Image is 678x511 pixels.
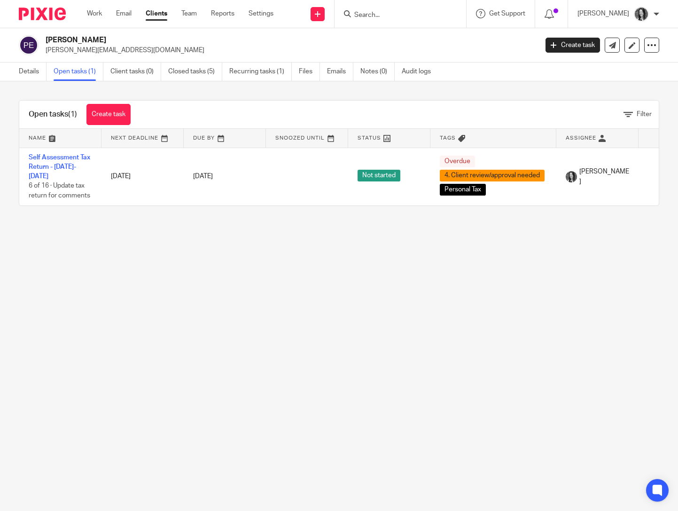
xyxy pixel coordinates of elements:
[249,9,273,18] a: Settings
[211,9,234,18] a: Reports
[46,46,531,55] p: [PERSON_NAME][EMAIL_ADDRESS][DOMAIN_NAME]
[29,110,77,119] h1: Open tasks
[634,7,649,22] img: brodie%203%20small.jpg
[229,63,292,81] a: Recurring tasks (1)
[46,35,434,45] h2: [PERSON_NAME]
[440,156,475,167] span: Overdue
[577,9,629,18] p: [PERSON_NAME]
[110,63,161,81] a: Client tasks (0)
[360,63,395,81] a: Notes (0)
[275,135,325,141] span: Snoozed Until
[87,9,102,18] a: Work
[19,8,66,20] img: Pixie
[637,111,652,118] span: Filter
[299,63,320,81] a: Files
[168,63,222,81] a: Closed tasks (5)
[489,10,525,17] span: Get Support
[116,9,132,18] a: Email
[327,63,353,81] a: Emails
[546,38,600,53] a: Create task
[86,104,131,125] a: Create task
[68,110,77,118] span: (1)
[146,9,167,18] a: Clients
[440,170,545,181] span: 4. Client review/approval needed
[440,135,456,141] span: Tags
[101,148,184,205] td: [DATE]
[358,170,400,181] span: Not started
[29,154,90,180] a: Self Assessment Tax Return - [DATE]-[DATE]
[193,173,213,180] span: [DATE]
[402,63,438,81] a: Audit logs
[579,167,629,186] span: [PERSON_NAME]
[566,171,577,182] img: brodie%203%20small.jpg
[358,135,381,141] span: Status
[353,11,438,20] input: Search
[29,183,90,199] span: 6 of 16 · Update tax return for comments
[19,35,39,55] img: svg%3E
[181,9,197,18] a: Team
[440,184,486,196] span: Personal Tax
[19,63,47,81] a: Details
[54,63,103,81] a: Open tasks (1)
